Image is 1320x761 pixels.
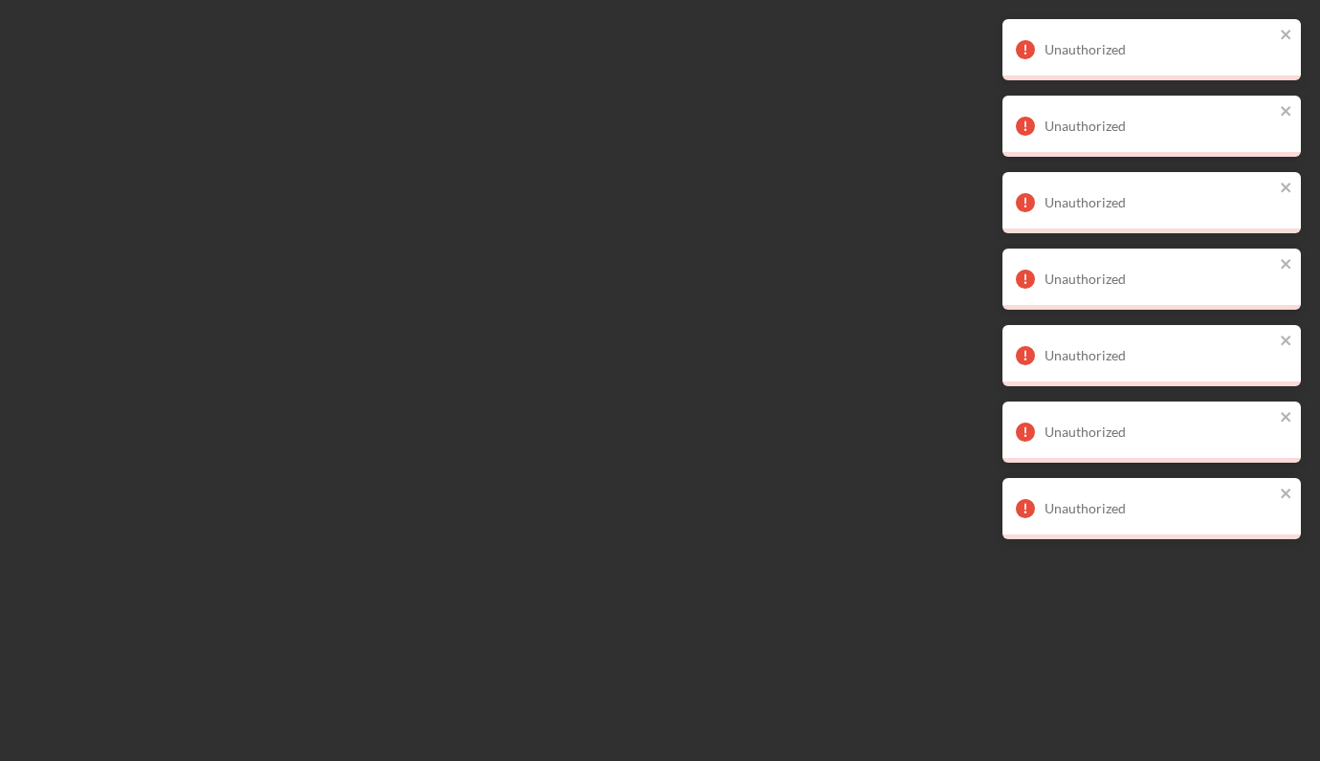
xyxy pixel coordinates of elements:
button: close [1280,103,1293,121]
div: Unauthorized [1045,195,1274,210]
button: close [1280,333,1293,351]
button: close [1280,27,1293,45]
div: Unauthorized [1045,42,1274,57]
div: Unauthorized [1045,348,1274,363]
button: close [1280,256,1293,274]
button: close [1280,180,1293,198]
div: Unauthorized [1045,272,1274,287]
div: Unauthorized [1045,424,1274,440]
div: Unauthorized [1045,119,1274,134]
button: close [1280,486,1293,504]
button: close [1280,409,1293,427]
div: Unauthorized [1045,501,1274,516]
